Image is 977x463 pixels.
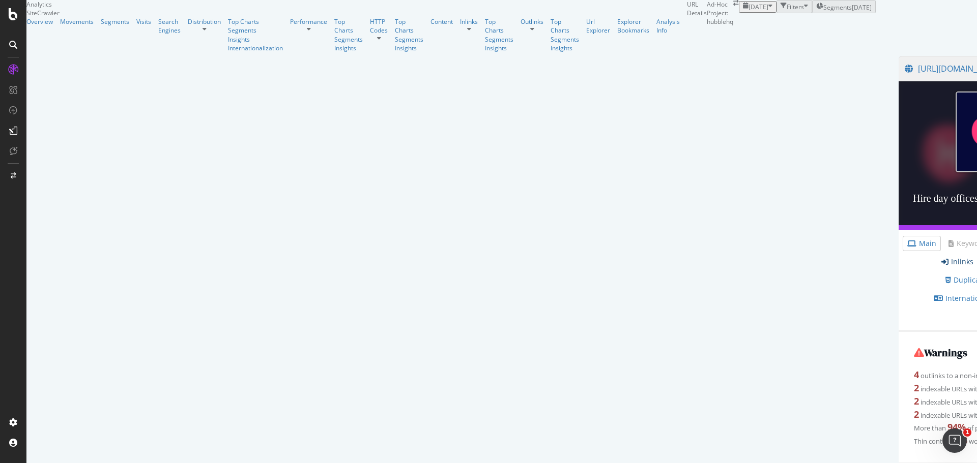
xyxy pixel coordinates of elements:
[823,3,852,12] span: Segments
[521,17,543,26] a: Outlinks
[334,35,363,44] a: Segments
[370,17,388,35] a: HTTP Codes
[485,35,513,44] a: Segments
[907,238,936,249] a: Main
[460,17,478,26] a: Inlinks
[228,26,283,35] a: Segments
[485,44,513,52] a: Insights
[914,395,919,407] strong: 2
[551,35,579,44] a: Segments
[334,17,363,35] a: Top Charts
[551,44,579,52] a: Insights
[941,257,973,267] a: Inlinks
[228,17,283,26] a: Top Charts
[430,17,453,26] a: Content
[586,17,610,35] a: Url Explorer
[188,17,221,26] a: Distribution
[749,3,768,11] span: 2025 Sep. 26th
[914,408,919,420] strong: 2
[947,421,966,433] strong: 94 %
[963,428,971,437] span: 1
[228,35,283,44] a: Insights
[395,35,423,44] a: Segments
[228,44,283,52] a: Internationalization
[136,17,151,26] a: Visits
[158,17,181,35] a: Search Engines
[942,428,967,453] iframe: Intercom live chat
[485,17,513,35] a: Top Charts
[334,44,363,52] a: Insights
[914,382,919,394] strong: 2
[26,17,53,26] a: Overview
[395,17,423,35] a: Top Charts
[787,3,804,11] div: Filters
[852,3,872,12] div: [DATE]
[395,44,423,52] a: Insights
[551,17,579,35] a: Top Charts
[26,9,687,17] div: SiteCrawler
[656,17,680,35] a: Analysis Info
[60,17,94,26] a: Movements
[617,17,649,35] a: Explorer Bookmarks
[914,368,919,381] strong: 4
[101,17,129,26] a: Segments
[739,1,777,13] button: [DATE]
[290,17,327,26] a: Performance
